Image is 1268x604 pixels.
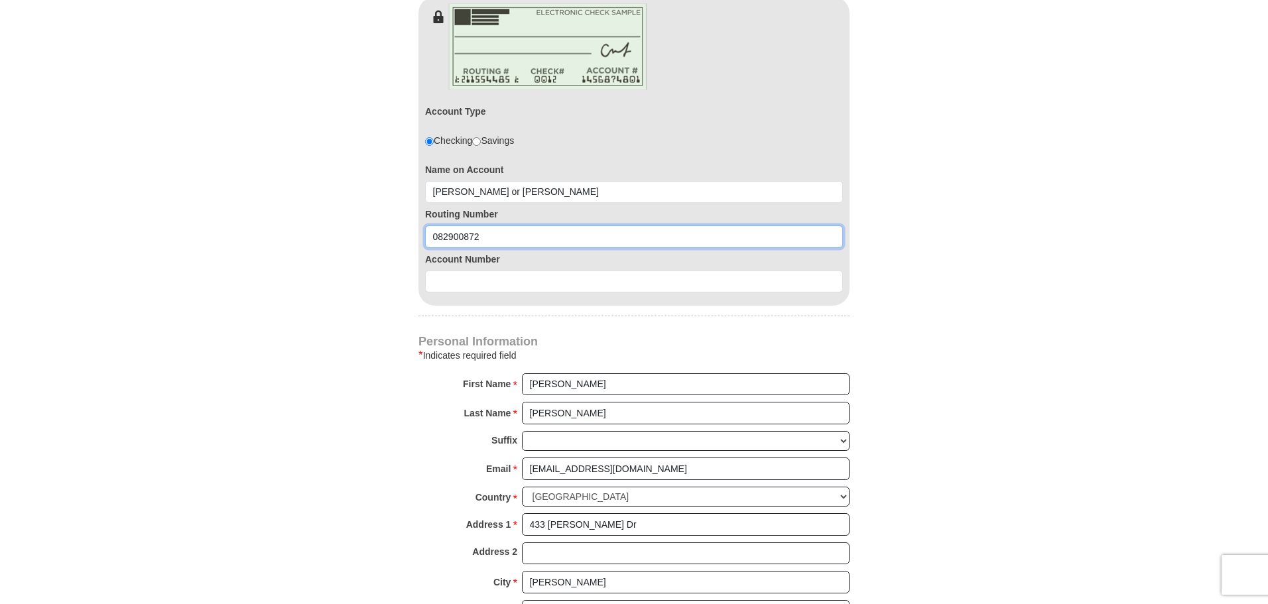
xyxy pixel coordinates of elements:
[472,542,517,561] strong: Address 2
[425,105,486,118] label: Account Type
[425,208,843,221] label: Routing Number
[425,253,843,266] label: Account Number
[463,375,511,393] strong: First Name
[418,336,850,347] h4: Personal Information
[466,515,511,534] strong: Address 1
[448,3,647,90] img: check-en.png
[486,459,511,478] strong: Email
[418,347,850,363] div: Indicates required field
[464,404,511,422] strong: Last Name
[425,163,843,176] label: Name on Account
[491,431,517,450] strong: Suffix
[425,134,514,147] div: Checking Savings
[493,573,511,591] strong: City
[475,488,511,507] strong: Country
